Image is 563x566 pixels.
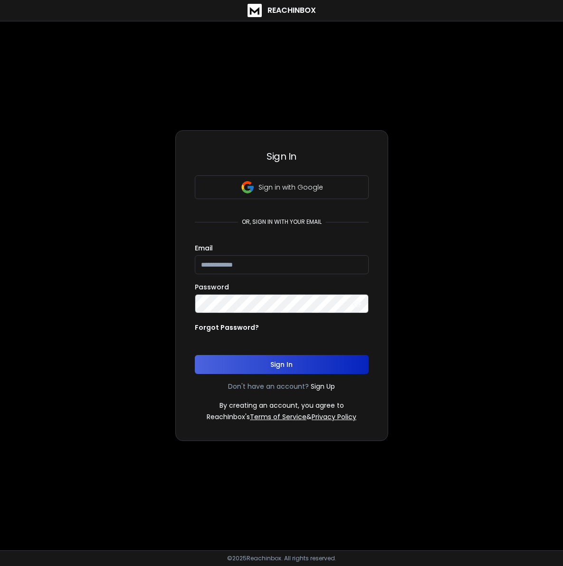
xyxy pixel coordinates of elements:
[258,182,323,192] p: Sign in with Google
[267,5,316,16] h1: ReachInbox
[195,355,369,374] button: Sign In
[311,382,335,391] a: Sign Up
[195,150,369,163] h3: Sign In
[195,245,213,251] label: Email
[195,323,259,332] p: Forgot Password?
[227,555,336,562] p: © 2025 Reachinbox. All rights reserved.
[248,4,316,17] a: ReachInbox
[195,284,229,290] label: Password
[207,412,356,422] p: ReachInbox's &
[250,412,306,422] a: Terms of Service
[228,382,309,391] p: Don't have an account?
[248,4,262,17] img: logo
[219,401,344,410] p: By creating an account, you agree to
[238,218,325,226] p: or, sign in with your email
[312,412,356,422] a: Privacy Policy
[195,175,369,199] button: Sign in with Google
